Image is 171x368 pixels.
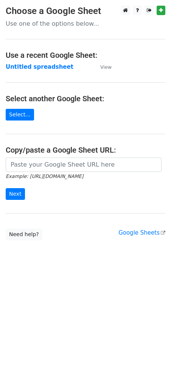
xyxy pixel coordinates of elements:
a: Select... [6,109,34,121]
a: Untitled spreadsheet [6,63,73,70]
a: Google Sheets [118,229,165,236]
small: View [100,64,112,70]
h4: Use a recent Google Sheet: [6,51,165,60]
input: Next [6,188,25,200]
h4: Copy/paste a Google Sheet URL: [6,145,165,155]
h4: Select another Google Sheet: [6,94,165,103]
input: Paste your Google Sheet URL here [6,158,162,172]
a: Need help? [6,229,42,240]
h3: Choose a Google Sheet [6,6,165,17]
p: Use one of the options below... [6,20,165,28]
a: View [93,63,112,70]
small: Example: [URL][DOMAIN_NAME] [6,173,83,179]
